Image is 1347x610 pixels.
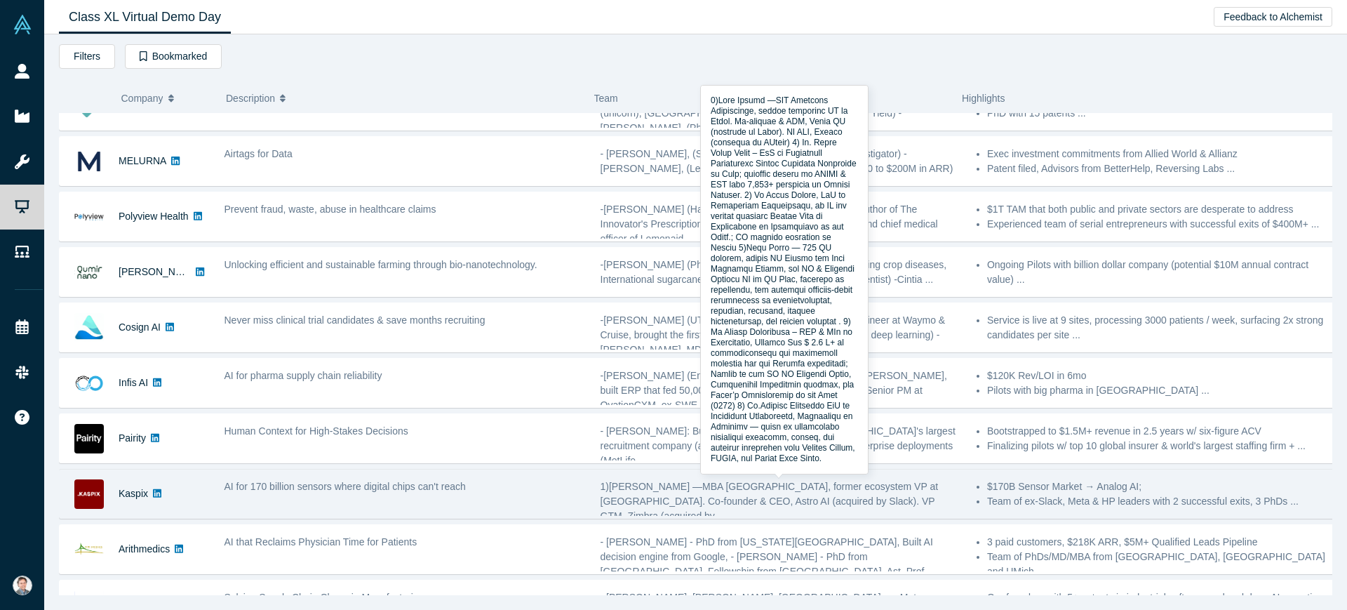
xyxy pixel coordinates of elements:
button: Feedback to Alchemist [1214,7,1332,27]
span: - [PERSON_NAME]: Built matching platforms for [GEOGRAPHIC_DATA]'s largest recruitment company (ac... [601,425,956,466]
button: Company [121,84,212,113]
a: MELURNA [119,155,166,166]
li: $1T TAM that both public and private sectors are desperate to address [987,202,1338,217]
span: Human Context for High-Stakes Decisions [224,425,408,437]
span: AI for 170 billion sensors where digital chips can't reach [224,481,466,492]
span: Company [121,84,163,113]
span: -[PERSON_NAME] (UTAustin / [PERSON_NAME], ex-AI Engineer at Waymo & Cruise, brought the first dri... [601,314,946,355]
span: -[PERSON_NAME] (Harvard MBA, [PERSON_NAME] MD; author of The Innovator's Prescription with [PERSO... [601,204,938,244]
a: Pairity [119,432,146,444]
li: Patent filed, Advisors from BetterHelp, Reversing Labs ... [987,161,1338,176]
img: Andres Valdivieso's Account [13,576,32,595]
img: Qumir Nano's Logo [74,258,104,287]
span: Solving Supply Chain Chaos in Manufacturing [224,592,424,603]
a: Kaspix [119,488,148,499]
span: Team [594,93,618,104]
img: MELURNA's Logo [74,147,104,176]
img: Polyview Health's Logo [74,202,104,232]
li: Experienced team of serial entrepreneurs with successful exits of $400M+ ... [987,217,1338,232]
button: Filters [59,44,115,69]
img: Cosign AI's Logo [74,313,104,343]
span: 1)[PERSON_NAME] —MBA [GEOGRAPHIC_DATA], former ecosystem VP at [GEOGRAPHIC_DATA]. Co-founder & CE... [601,481,939,522]
span: - [PERSON_NAME], (former Sales Director [GEOGRAPHIC_DATA], Meltwater (unicorn), [GEOGRAPHIC_DATA]... [601,93,941,133]
span: -[PERSON_NAME] (PhD Biological Sciences, 15+ yrs managing crop diseases, International sugarcane ... [601,259,947,285]
li: Finalizing pilots w/ top 10 global insurer & world's largest staffing firm + ... [987,439,1338,453]
span: Prevent fraud, waste, abuse in healthcare claims [224,204,436,215]
li: Ongoing Pilots with billion dollar company (potential $10M annual contract value) ... [987,258,1338,287]
img: Arithmedics's Logo [74,535,104,564]
li: $120K Rev/LOI in 6mo [987,369,1338,383]
button: Bookmarked [125,44,222,69]
span: - [PERSON_NAME] - PhD from [US_STATE][GEOGRAPHIC_DATA], Built AI decision engine from Google, - [... [601,536,935,577]
li: Service is live at 9 sites, processing 3000 patients / week, surfacing 2x strong candidates per s... [987,313,1338,343]
span: -[PERSON_NAME] (Engeineer/MBA [GEOGRAPHIC_DATA][PERSON_NAME], built ERP that fed 50,000+ students... [601,370,947,411]
li: Exec investment commitments from Allied World & Allianz [987,147,1338,161]
span: Highlights [962,93,1005,104]
span: Never miss clinical trial candidates & save months recruiting [224,314,485,326]
a: [PERSON_NAME] [119,266,199,277]
img: Infis AI's Logo [74,369,104,398]
li: Pilots with big pharma in [GEOGRAPHIC_DATA] ... [987,383,1338,398]
span: AI that Reclaims Physician Time for Patients [224,536,417,548]
img: Alchemist Vault Logo [13,15,32,34]
li: $170B Sensor Market → Analog AI; [987,479,1338,494]
span: Description [226,84,275,113]
span: AI for pharma supply chain reliability [224,370,382,381]
a: Arithmedics [119,543,170,555]
a: Class XL Virtual Demo Day [59,1,231,34]
img: Pairity's Logo [74,424,104,453]
li: 3 paid customers, $218K ARR, $5M+ Qualified Leads Pipeline [987,535,1338,550]
button: Description [226,84,579,113]
img: Kaspix's Logo [74,479,104,509]
li: Team of PhDs/MD/MBA from [GEOGRAPHIC_DATA], [GEOGRAPHIC_DATA] and UMich. ... [987,550,1338,579]
a: Infis AI [119,377,148,388]
a: Polyview Health [119,211,189,222]
span: Airtags for Data [224,148,293,159]
a: Cosign AI [119,321,161,333]
li: Team of ex-Slack, Meta & HP leaders with 2 successful exits, 3 PhDs ... [987,494,1338,509]
li: Bootstrapped to $1.5M+ revenue in 2.5 years w/ six-figure ACV [987,424,1338,439]
span: - [PERSON_NAME], (Serial founder, renowned malware investigator) - [PERSON_NAME], (Led Engineerin... [601,148,953,174]
li: PhD with 15 patents ... [987,106,1338,121]
span: Unlocking efficient and sustainable farming through bio-nanotechnology. [224,259,537,270]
